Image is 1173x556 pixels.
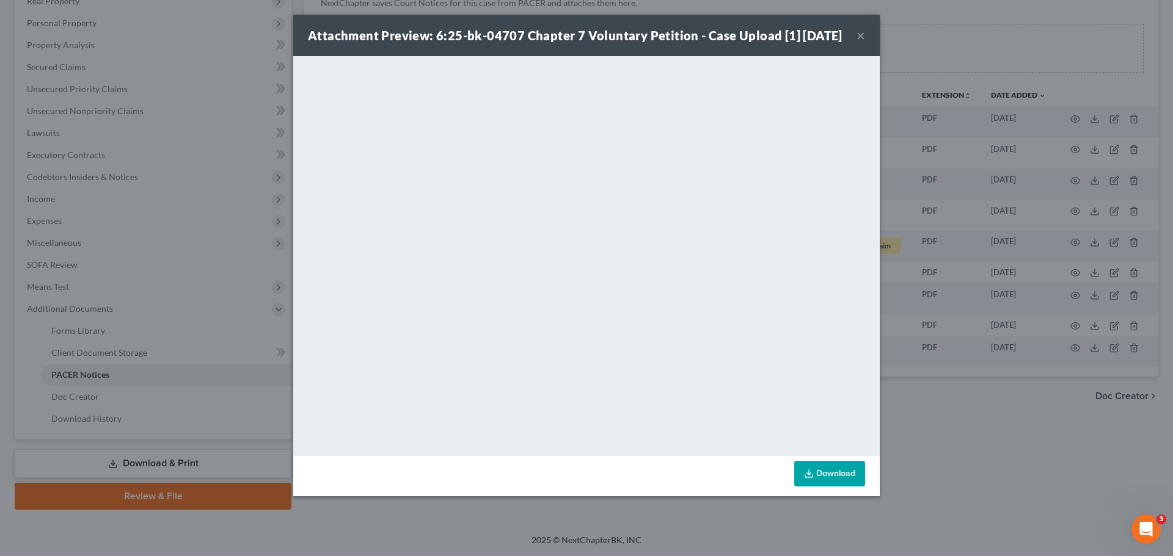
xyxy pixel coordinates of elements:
iframe: To enrich screen reader interactions, please activate Accessibility in Grammarly extension settings [293,56,880,453]
span: 3 [1157,514,1166,524]
button: × [857,28,865,43]
strong: Attachment Preview: 6:25-bk-04707 Chapter 7 Voluntary Petition - Case Upload [1] [DATE] [308,28,842,43]
iframe: Intercom live chat [1131,514,1161,544]
a: Download [794,461,865,486]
